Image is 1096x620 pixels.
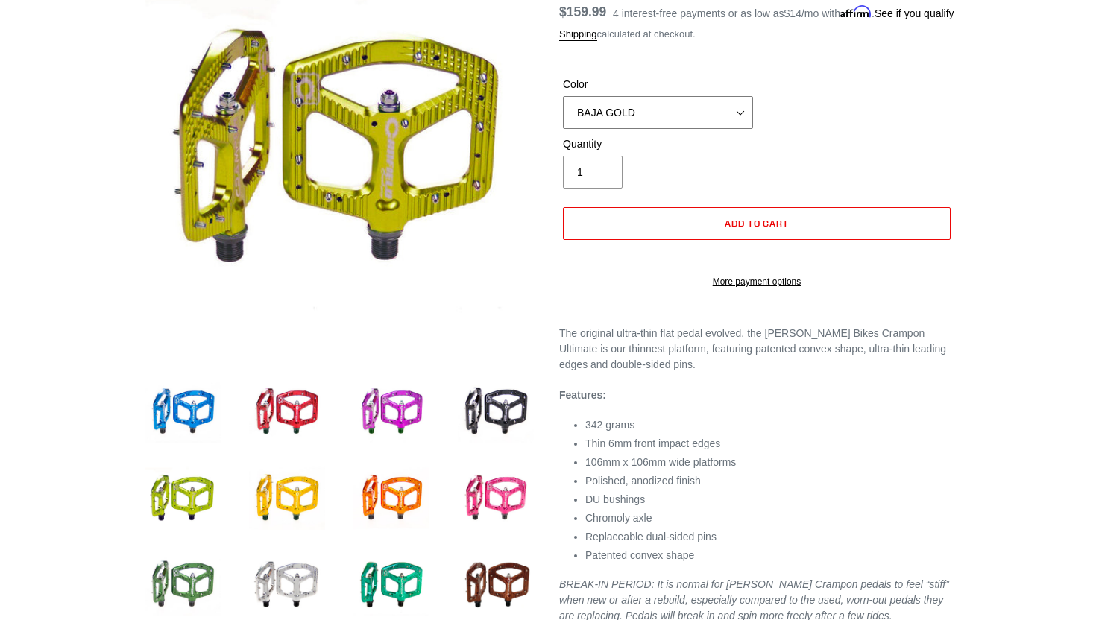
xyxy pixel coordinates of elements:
[563,275,951,288] a: More payment options
[585,510,954,526] li: Chromoly axle
[585,529,954,545] li: Replaceable dual-sided pins
[585,455,954,470] li: 106mm x 106mm wide platforms
[142,458,224,540] img: Load image into Gallery viewer, Crampon Ultimate Pedals
[559,389,606,401] strong: Features:
[613,2,954,22] p: 4 interest-free payments or as low as /mo with .
[455,458,537,540] img: Load image into Gallery viewer, Crampon Ultimate Pedals
[559,27,954,42] div: calculated at checkout.
[563,136,753,152] label: Quantity
[350,458,432,540] img: Load image into Gallery viewer, Crampon Ultimate Pedals
[585,549,694,561] span: Patented convex shape
[784,7,801,19] span: $14
[142,371,224,453] img: Load image into Gallery viewer, Crampon Ultimate Pedals
[585,473,954,489] li: Polished, anodized finish
[563,77,753,92] label: Color
[840,5,872,18] span: Affirm
[559,28,597,41] a: Shipping
[875,7,954,19] a: See if you qualify - Learn more about Affirm Financing (opens in modal)
[350,371,432,453] img: Load image into Gallery viewer, Crampon Ultimate Pedals
[585,417,954,433] li: 342 grams
[246,458,328,540] img: Load image into Gallery viewer, Crampon Ultimate Pedals
[559,4,606,19] span: $159.99
[725,218,790,229] span: Add to cart
[585,436,954,452] li: Thin 6mm front impact edges
[585,492,954,507] li: DU bushings
[246,371,328,453] img: Load image into Gallery viewer, Crampon Ultimate Pedals
[559,326,954,373] p: The original ultra-thin flat pedal evolved, the [PERSON_NAME] Bikes Crampon Ultimate is our thinn...
[455,371,537,453] img: Load image into Gallery viewer, Crampon Ultimate Pedals
[563,207,951,240] button: Add to cart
